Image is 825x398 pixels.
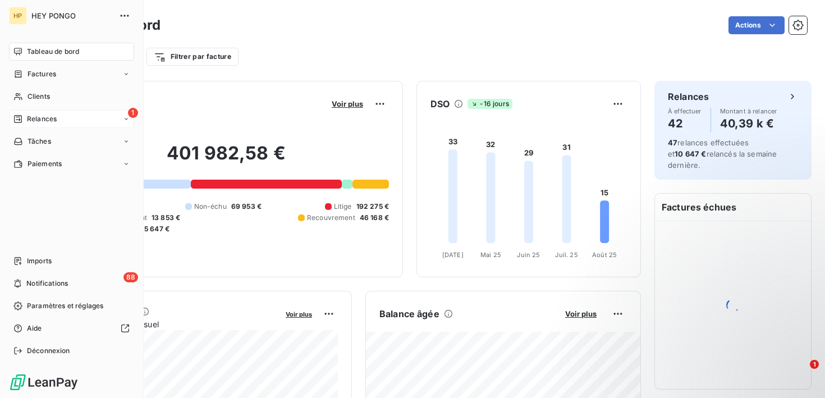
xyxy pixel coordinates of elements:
h4: 42 [668,115,702,132]
button: Actions [728,16,785,34]
span: Paiements [27,159,62,169]
span: Montant à relancer [720,108,777,115]
span: 1 [810,360,819,369]
span: 13 853 € [152,213,180,223]
span: Relances [27,114,57,124]
span: Litige [334,202,352,212]
tspan: [DATE] [442,251,464,259]
span: 192 275 € [356,202,389,212]
a: Aide [9,319,134,337]
span: relances effectuées et relancés la semaine dernière. [668,138,777,170]
span: Chiffre d'affaires mensuel [63,318,278,330]
span: Notifications [26,278,68,289]
tspan: Juin 25 [517,251,540,259]
a: Paiements [9,155,134,173]
span: Déconnexion [27,346,70,356]
h6: Factures échues [655,194,811,221]
a: Paramètres et réglages [9,297,134,315]
a: Clients [9,88,134,106]
span: 1 [128,108,138,118]
span: -16 jours [467,99,512,109]
iframe: Intercom live chat [787,360,814,387]
span: 47 [668,138,677,147]
span: 88 [123,272,138,282]
button: Filtrer par facture [146,48,239,66]
button: Voir plus [282,309,315,319]
span: 10 647 € [675,149,706,158]
span: -5 647 € [141,224,169,234]
span: 46 168 € [360,213,389,223]
a: Tâches [9,132,134,150]
span: Non-échu [194,202,227,212]
span: Voir plus [286,310,312,318]
a: Imports [9,252,134,270]
span: Paramètres et réglages [27,301,103,311]
span: Voir plus [332,99,363,108]
a: Factures [9,65,134,83]
div: HP [9,7,27,25]
h6: Balance âgée [379,307,439,321]
tspan: Juil. 25 [555,251,577,259]
tspan: Mai 25 [480,251,501,259]
iframe: Intercom notifications message [601,289,825,368]
a: 1Relances [9,110,134,128]
span: HEY PONGO [31,11,112,20]
span: Tâches [27,136,51,147]
h2: 401 982,58 € [63,142,389,176]
span: Recouvrement [307,213,355,223]
h6: DSO [430,97,450,111]
img: Logo LeanPay [9,373,79,391]
h4: 40,39 k € [720,115,777,132]
button: Voir plus [562,309,600,319]
button: Voir plus [328,99,366,109]
span: Imports [27,256,52,266]
span: Aide [27,323,42,333]
span: Clients [27,92,50,102]
span: Voir plus [565,309,597,318]
span: Factures [27,69,56,79]
span: Tableau de bord [27,47,79,57]
a: Tableau de bord [9,43,134,61]
h6: Relances [668,90,709,103]
span: À effectuer [668,108,702,115]
tspan: Août 25 [592,251,617,259]
span: 69 953 € [231,202,262,212]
